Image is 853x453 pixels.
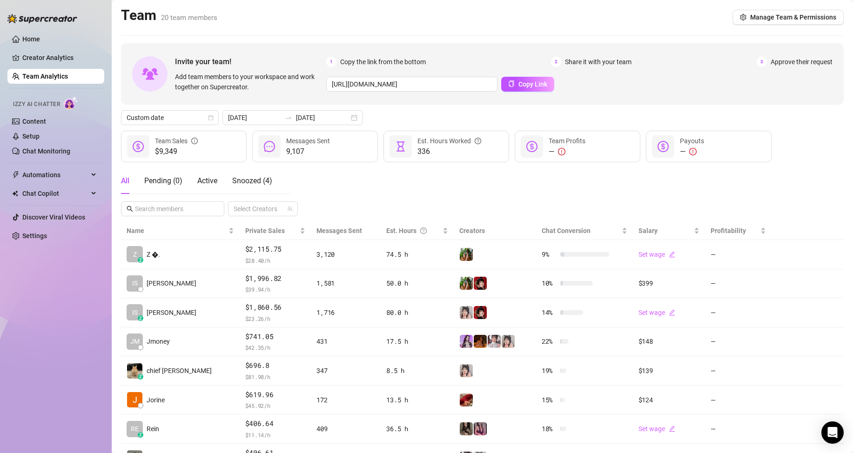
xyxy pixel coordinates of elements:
[558,148,565,155] span: exclamation-circle
[542,366,557,376] span: 19 %
[147,249,160,260] span: Z �.
[245,273,306,284] span: $1,996.82
[138,374,143,380] div: z
[296,113,349,123] input: End date
[705,414,772,444] td: —
[285,114,292,121] span: swap-right
[542,307,557,318] span: 14 %
[245,401,306,410] span: $ 45.92 /h
[460,364,473,377] img: Ani
[732,10,844,25] button: Manage Team & Permissions
[542,395,557,405] span: 15 %
[245,418,306,429] span: $406.64
[771,57,833,67] span: Approve their request
[285,114,292,121] span: to
[669,309,675,316] span: edit
[130,336,140,346] span: JM
[420,226,427,236] span: question-circle
[502,335,515,348] img: Ani
[711,227,746,234] span: Profitability
[147,278,196,288] span: [PERSON_NAME]
[232,176,272,185] span: Snoozed ( 4 )
[680,137,704,145] span: Payouts
[705,240,772,269] td: —
[326,57,336,67] span: 1
[460,277,473,290] img: Sabrina
[286,146,330,157] span: 9,107
[132,278,138,288] span: IS
[460,335,473,348] img: Kisa
[460,248,473,261] img: Sabrina
[208,115,214,120] span: calendar
[131,424,139,434] span: RE
[518,80,547,88] span: Copy Link
[245,256,306,265] span: $ 28.40 /h
[542,227,591,234] span: Chat Conversion
[127,363,142,379] img: chief keef
[638,395,699,405] div: $124
[658,141,669,152] span: dollar-circle
[286,137,330,145] span: Messages Sent
[22,35,40,43] a: Home
[138,315,143,321] div: z
[638,227,658,234] span: Salary
[147,366,212,376] span: chief [PERSON_NAME]
[669,251,675,258] span: edit
[395,141,406,152] span: hourglass
[144,175,182,187] div: Pending ( 0 )
[155,146,198,157] span: $9,349
[417,136,481,146] div: Est. Hours Worked
[197,176,217,185] span: Active
[22,133,40,140] a: Setup
[135,204,211,214] input: Search members
[22,232,47,240] a: Settings
[191,136,198,146] span: info-circle
[386,249,448,260] div: 74.5 h
[316,424,375,434] div: 409
[638,366,699,376] div: $139
[287,206,293,212] span: team
[386,366,448,376] div: 8.5 h
[22,73,68,80] a: Team Analytics
[245,372,306,381] span: $ 81.98 /h
[127,206,133,212] span: search
[689,148,697,155] span: exclamation-circle
[22,213,85,221] a: Discover Viral Videos
[565,57,631,67] span: Share it with your team
[147,424,159,434] span: Rein
[501,77,554,92] button: Copy Link
[680,146,704,157] div: —
[228,113,281,123] input: Start date
[508,80,515,87] span: copy
[121,7,217,24] h2: Team
[316,249,375,260] div: 3,120
[22,147,70,155] a: Chat Monitoring
[551,57,561,67] span: 2
[133,141,144,152] span: dollar-circle
[245,343,306,352] span: $ 42.35 /h
[740,14,746,20] span: setting
[386,336,448,346] div: 17.5 h
[386,278,448,288] div: 50.0 h
[132,307,138,318] span: IS
[155,136,198,146] div: Team Sales
[127,226,227,236] span: Name
[638,251,675,258] a: Set wageedit
[488,335,501,348] img: Rosie
[127,392,142,407] img: Jorine
[638,278,699,288] div: $399
[245,389,306,400] span: $619.96
[175,56,326,67] span: Invite your team!
[161,13,217,22] span: 20 team members
[474,422,487,435] img: Lil
[316,278,375,288] div: 1,581
[750,13,836,21] span: Manage Team & Permissions
[22,50,97,65] a: Creator Analytics
[13,100,60,109] span: Izzy AI Chatter
[417,146,481,157] span: 336
[245,302,306,313] span: $1,860.56
[12,190,18,197] img: Chat Copilot
[705,356,772,386] td: —
[821,421,844,444] div: Open Intercom Messenger
[542,249,557,260] span: 9 %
